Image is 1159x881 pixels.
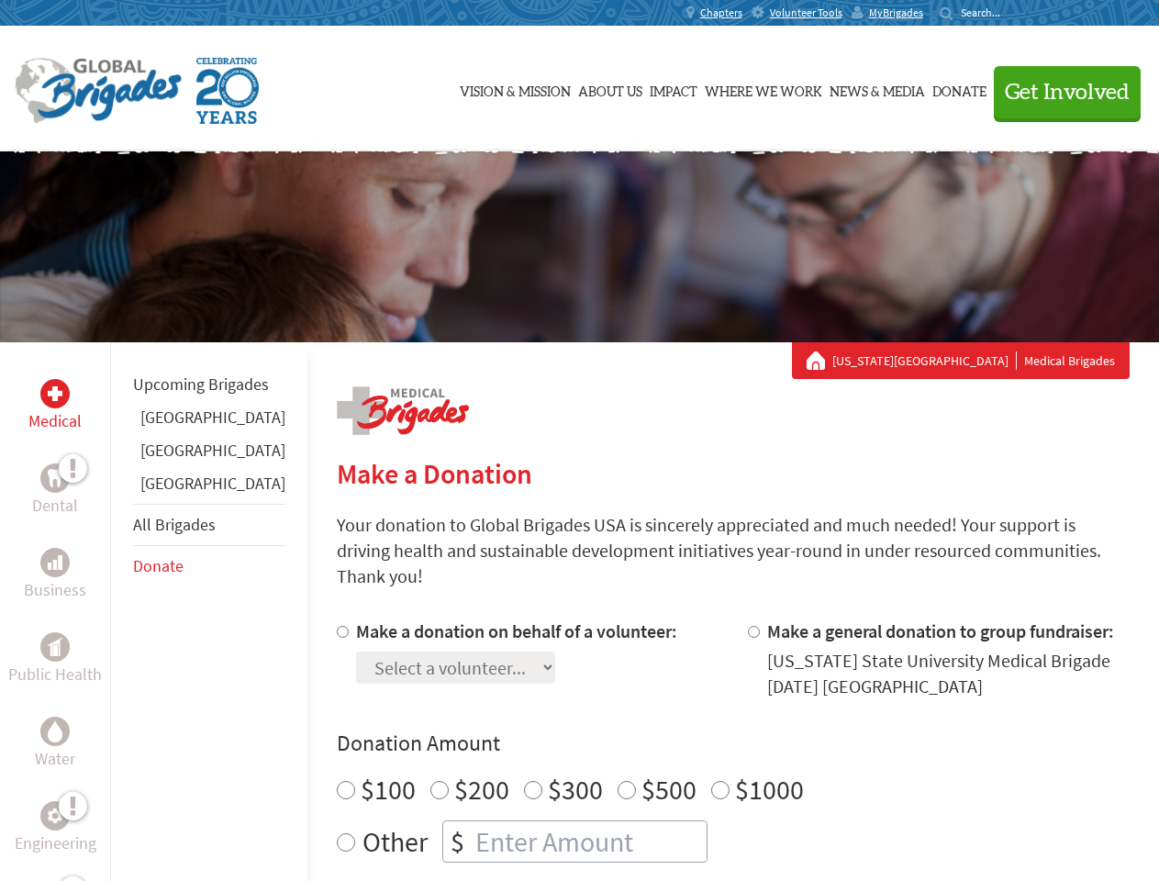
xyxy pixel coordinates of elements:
a: Where We Work [705,43,822,135]
a: [GEOGRAPHIC_DATA] [140,407,285,428]
p: Business [24,577,86,603]
div: $ [443,821,472,862]
label: Make a donation on behalf of a volunteer: [356,619,677,642]
div: Medical [40,379,70,408]
a: EngineeringEngineering [15,801,96,856]
div: Water [40,717,70,746]
img: Medical [48,386,62,401]
a: DentalDental [32,463,78,519]
p: Public Health [8,662,102,687]
label: $100 [361,772,416,807]
li: Donate [133,546,285,586]
span: Volunteer Tools [770,6,842,20]
div: Engineering [40,801,70,831]
div: Public Health [40,632,70,662]
p: Water [35,746,75,772]
li: Upcoming Brigades [133,364,285,405]
a: [GEOGRAPHIC_DATA] [140,440,285,461]
label: $300 [548,772,603,807]
a: MedicalMedical [28,379,82,434]
img: Water [48,720,62,742]
img: Public Health [48,638,62,656]
div: Medical Brigades [807,351,1115,370]
a: Upcoming Brigades [133,374,269,395]
input: Enter Amount [472,821,707,862]
label: $500 [641,772,697,807]
button: Get Involved [994,66,1141,118]
div: Business [40,548,70,577]
a: WaterWater [35,717,75,772]
img: Global Brigades Celebrating 20 Years [196,58,259,124]
li: Guatemala [133,438,285,471]
a: Donate [932,43,986,135]
li: All Brigades [133,504,285,546]
img: logo-medical.png [337,386,469,435]
a: Impact [650,43,697,135]
a: BusinessBusiness [24,548,86,603]
p: Your donation to Global Brigades USA is sincerely appreciated and much needed! Your support is dr... [337,512,1130,589]
li: Ghana [133,405,285,438]
a: [US_STATE][GEOGRAPHIC_DATA] [832,351,1017,370]
a: Donate [133,555,184,576]
span: Chapters [700,6,742,20]
a: News & Media [830,43,925,135]
img: Engineering [48,809,62,823]
label: Make a general donation to group fundraiser: [767,619,1114,642]
a: About Us [578,43,642,135]
label: Other [362,820,428,863]
a: All Brigades [133,514,216,535]
h4: Donation Amount [337,729,1130,758]
label: $1000 [735,772,804,807]
li: Panama [133,471,285,504]
p: Engineering [15,831,96,856]
input: Search... [961,6,1013,19]
span: Get Involved [1005,82,1130,104]
div: [US_STATE] State University Medical Brigade [DATE] [GEOGRAPHIC_DATA] [767,648,1130,699]
img: Global Brigades Logo [15,58,182,124]
span: MyBrigades [869,6,923,20]
h2: Make a Donation [337,457,1130,490]
p: Medical [28,408,82,434]
label: $200 [454,772,509,807]
p: Dental [32,493,78,519]
div: Dental [40,463,70,493]
img: Dental [48,469,62,486]
a: [GEOGRAPHIC_DATA] [140,473,285,494]
a: Vision & Mission [460,43,571,135]
a: Public HealthPublic Health [8,632,102,687]
img: Business [48,555,62,570]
